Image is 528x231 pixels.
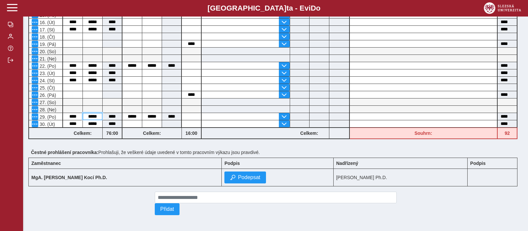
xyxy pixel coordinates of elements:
b: Souhrn: [414,131,432,136]
button: Menu [32,84,38,91]
button: Menu [32,70,38,76]
span: t [286,4,289,12]
span: 15. (Po) [38,13,56,18]
b: Zaměstnanec [31,161,61,166]
b: Nadřízený [336,161,358,166]
span: 20. (So) [38,49,56,54]
span: D [311,4,316,12]
div: Fond pracovní doby (88 h) a součet hodin (92 h) se neshodují! [350,128,498,139]
button: Menu [32,113,38,120]
button: Menu [32,92,38,98]
span: 23. (Út) [38,71,55,76]
b: Podpis [470,161,486,166]
div: Fond pracovní doby (88 h) a součet hodin (92 h) se neshodují! [498,128,517,139]
button: Menu [32,19,38,25]
b: Celkem: [122,131,181,136]
span: Podepsat [238,174,260,180]
button: Přidat [155,203,180,215]
button: Menu [32,121,38,127]
b: MgA. [PERSON_NAME] Kocí Ph.D. [31,175,107,180]
button: Menu [32,26,38,33]
span: 18. (Čt) [38,34,55,40]
button: Podepsat [224,172,266,183]
span: 29. (Po) [38,114,56,120]
b: 76:00 [103,131,122,136]
button: Menu [32,33,38,40]
b: 16:00 [182,131,201,136]
span: o [316,4,321,12]
span: 19. (Pá) [38,42,56,47]
span: 21. (Ne) [38,56,56,61]
span: 30. (Út) [38,122,55,127]
div: Prohlašuji, že veškeré údaje uvedené v tomto pracovním výkazu jsou pravdivé. [28,147,523,158]
span: 22. (Po) [38,63,56,69]
img: logo_web_su.png [484,2,521,14]
button: Menu [32,77,38,84]
span: 16. (Út) [38,20,55,25]
span: 24. (St) [38,78,55,83]
b: Celkem: [290,131,329,136]
span: 17. (St) [38,27,55,32]
button: Menu [32,41,38,47]
button: Menu [32,99,38,105]
td: [PERSON_NAME] Ph.D. [333,169,467,186]
button: Menu [32,106,38,113]
span: 26. (Pá) [38,93,56,98]
button: Menu [32,55,38,62]
button: Menu [32,62,38,69]
b: [GEOGRAPHIC_DATA] a - Evi [20,4,508,13]
b: Celkem: [63,131,102,136]
b: 92 [498,131,517,136]
b: Čestné prohlášení pracovníka: [31,150,98,155]
span: 25. (Čt) [38,85,55,91]
button: Menu [32,48,38,55]
span: 28. (Ne) [38,107,56,112]
span: 27. (So) [38,100,56,105]
span: Přidat [160,206,174,212]
b: Podpis [224,161,240,166]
